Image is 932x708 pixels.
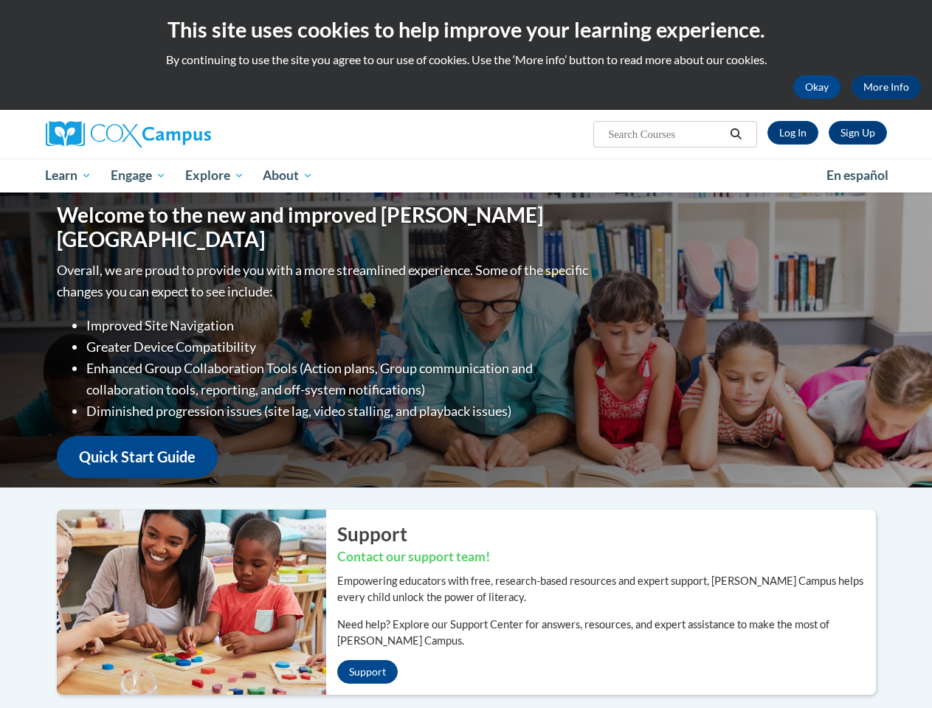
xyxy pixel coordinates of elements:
li: Diminished progression issues (site lag, video stalling, and playback issues) [86,400,592,422]
a: Learn [36,159,102,192]
span: Engage [111,167,166,184]
a: Cox Campus [46,121,311,147]
div: Main menu [35,159,898,192]
h2: This site uses cookies to help improve your learning experience. [11,15,921,44]
p: Empowering educators with free, research-based resources and expert support, [PERSON_NAME] Campus... [337,573,876,605]
li: Greater Device Compatibility [86,336,592,358]
a: Explore [176,159,254,192]
span: Learn [45,167,92,184]
li: Enhanced Group Collaboration Tools (Action plans, Group communication and collaboration tools, re... [86,358,592,400]
a: About [253,159,322,192]
span: About [263,167,313,184]
img: ... [46,510,326,694]
span: Explore [185,167,244,184]
input: Search Courses [607,125,725,143]
a: More Info [852,75,921,99]
p: By continuing to use the site you agree to our use of cookies. Use the ‘More info’ button to read... [11,52,921,68]
a: Register [829,121,887,145]
a: Support [337,660,398,684]
a: Quick Start Guide [57,436,218,478]
a: Log In [767,121,818,145]
span: En español [826,167,888,183]
h2: Support [337,521,876,547]
h1: Welcome to the new and improved [PERSON_NAME][GEOGRAPHIC_DATA] [57,203,592,252]
h3: Contact our support team! [337,548,876,566]
p: Overall, we are proud to provide you with a more streamlined experience. Some of the specific cha... [57,260,592,302]
img: Cox Campus [46,121,211,147]
button: Okay [793,75,840,99]
a: Engage [101,159,176,192]
button: Search [725,125,747,143]
li: Improved Site Navigation [86,315,592,336]
p: Need help? Explore our Support Center for answers, resources, and expert assistance to make the m... [337,617,876,649]
a: En español [817,160,898,191]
